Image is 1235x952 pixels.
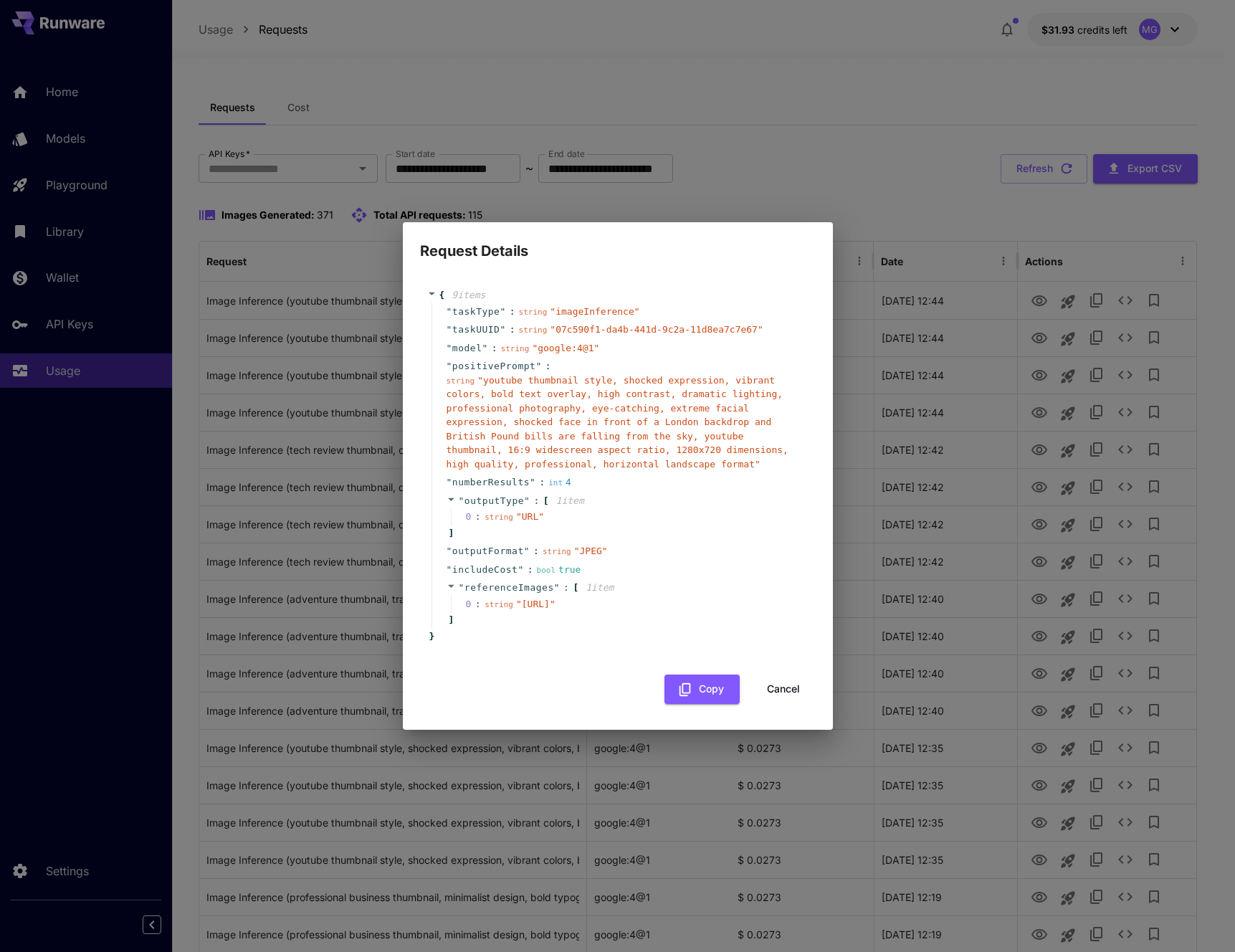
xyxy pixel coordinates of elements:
[518,564,523,575] span: "
[447,375,788,470] span: " youtube thumbnail style, shocked expression, vibrant colors, bold text overlay, high contrast, ...
[532,343,599,353] span: " google:4@1 "
[447,343,452,353] span: "
[664,675,740,704] button: Copy
[524,546,530,556] span: "
[485,513,513,522] span: string
[519,325,548,335] span: string
[459,495,464,506] span: "
[533,494,539,508] span: :
[510,323,515,337] span: :
[556,495,584,506] span: 1 item
[545,359,551,373] span: :
[452,563,518,577] span: includeCost
[464,495,524,506] span: outputType
[447,546,452,556] span: "
[539,475,545,490] span: :
[554,582,560,593] span: "
[543,494,549,508] span: [
[464,582,554,593] span: referenceImages
[447,324,452,335] span: "
[543,547,571,556] span: string
[501,344,530,353] span: string
[403,222,833,262] h2: Request Details
[482,343,487,353] span: "
[447,306,452,317] span: "
[535,361,541,371] span: "
[447,376,475,386] span: string
[533,544,539,558] span: :
[447,564,452,575] span: "
[475,597,481,611] div: :
[528,563,533,577] span: :
[510,305,515,319] span: :
[466,597,485,611] span: 0
[452,290,485,300] span: 9 item s
[447,526,454,541] span: ]
[452,544,524,558] span: outputFormat
[548,475,571,490] div: 4
[537,563,581,577] div: true
[530,477,535,487] span: "
[524,495,530,506] span: "
[447,361,452,371] span: "
[447,477,452,487] span: "
[439,288,445,303] span: {
[452,475,530,490] span: numberResults
[516,511,544,522] span: " URL "
[550,306,639,317] span: " imageInference "
[447,613,454,627] span: ]
[452,341,482,356] span: model
[427,629,435,644] span: }
[452,323,500,337] span: taskUUID
[466,510,485,524] span: 0
[574,546,608,556] span: " JPEG "
[519,308,548,317] span: string
[586,582,614,593] span: 1 item
[751,675,816,704] button: Cancel
[537,566,556,575] span: bool
[459,582,464,593] span: "
[452,305,500,319] span: taskType
[550,324,763,335] span: " 07c590f1-da4b-441d-9c2a-11d8ea7c7e67 "
[500,324,505,335] span: "
[573,581,578,595] span: [
[516,599,555,609] span: " [URL] "
[492,341,497,356] span: :
[500,306,505,317] span: "
[563,581,569,595] span: :
[475,510,481,524] div: :
[548,478,563,487] span: int
[452,359,536,373] span: positivePrompt
[485,600,513,609] span: string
